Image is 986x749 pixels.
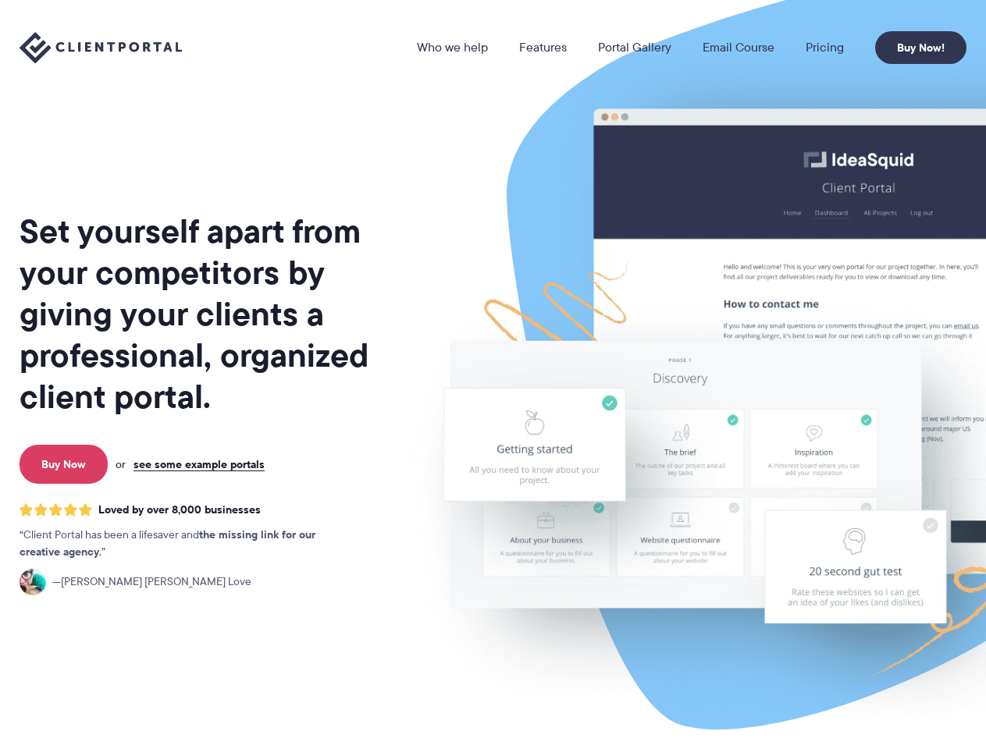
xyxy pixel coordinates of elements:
[20,445,108,484] a: Buy Now
[806,41,844,54] a: Pricing
[133,457,265,471] a: see some example portals
[875,31,966,64] a: Buy Now!
[703,41,774,54] a: Email Course
[417,41,488,54] a: Who we help
[20,211,398,417] h1: Set yourself apart from your competitors by giving your clients a professional, organized client ...
[598,41,671,54] a: Portal Gallery
[52,573,251,591] span: [PERSON_NAME] [PERSON_NAME] Love
[116,457,126,471] span: or
[98,503,261,516] span: Loved by over 8,000 businesses
[20,526,315,560] strong: the missing link for our creative agency
[20,527,347,561] p: Client Portal has been a lifesaver and .
[519,41,567,54] a: Features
